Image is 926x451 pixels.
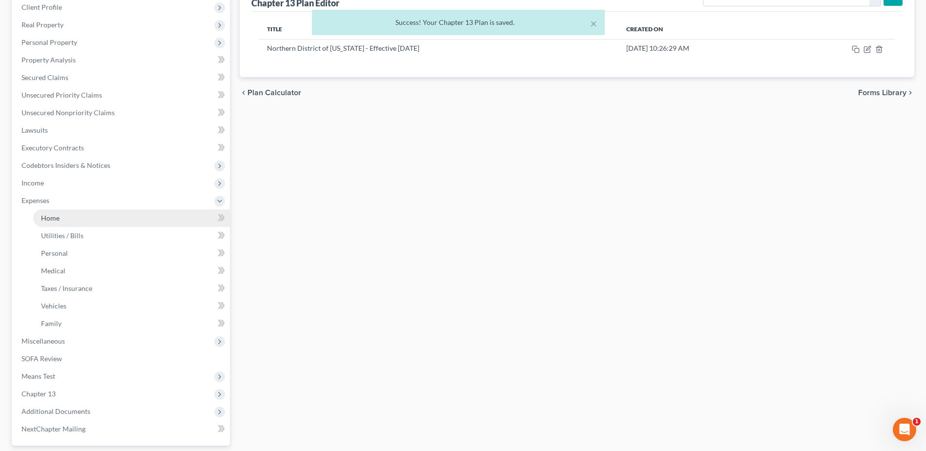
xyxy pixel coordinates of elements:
[41,302,66,310] span: Vehicles
[33,209,230,227] a: Home
[14,139,230,157] a: Executory Contracts
[14,51,230,69] a: Property Analysis
[21,372,55,380] span: Means Test
[33,280,230,297] a: Taxes / Insurance
[21,126,48,134] span: Lawsuits
[21,354,62,363] span: SOFA Review
[33,245,230,262] a: Personal
[913,418,921,426] span: 1
[21,91,102,99] span: Unsecured Priority Claims
[33,297,230,315] a: Vehicles
[21,108,115,117] span: Unsecured Nonpriority Claims
[21,73,68,82] span: Secured Claims
[41,319,62,328] span: Family
[21,337,65,345] span: Miscellaneous
[14,104,230,122] a: Unsecured Nonpriority Claims
[320,18,597,27] div: Success! Your Chapter 13 Plan is saved.
[21,56,76,64] span: Property Analysis
[33,227,230,245] a: Utilities / Bills
[41,214,60,222] span: Home
[21,196,49,205] span: Expenses
[21,143,84,152] span: Executory Contracts
[14,69,230,86] a: Secured Claims
[41,231,83,240] span: Utilities / Bills
[259,39,618,58] td: Northern District of [US_STATE] - Effective [DATE]
[893,418,916,441] iframe: Intercom live chat
[14,86,230,104] a: Unsecured Priority Claims
[21,38,77,46] span: Personal Property
[41,284,92,292] span: Taxes / Insurance
[240,89,247,97] i: chevron_left
[14,350,230,368] a: SOFA Review
[240,89,301,97] button: chevron_left Plan Calculator
[14,122,230,139] a: Lawsuits
[858,89,914,97] button: Forms Library chevron_right
[41,266,65,275] span: Medical
[906,89,914,97] i: chevron_right
[21,389,56,398] span: Chapter 13
[858,89,906,97] span: Forms Library
[41,249,68,257] span: Personal
[14,420,230,438] a: NextChapter Mailing
[33,262,230,280] a: Medical
[21,3,62,11] span: Client Profile
[21,407,90,415] span: Additional Documents
[618,39,786,58] td: [DATE] 10:26:29 AM
[21,179,44,187] span: Income
[33,315,230,332] a: Family
[247,89,301,97] span: Plan Calculator
[590,18,597,29] button: ×
[21,425,85,433] span: NextChapter Mailing
[21,161,110,169] span: Codebtors Insiders & Notices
